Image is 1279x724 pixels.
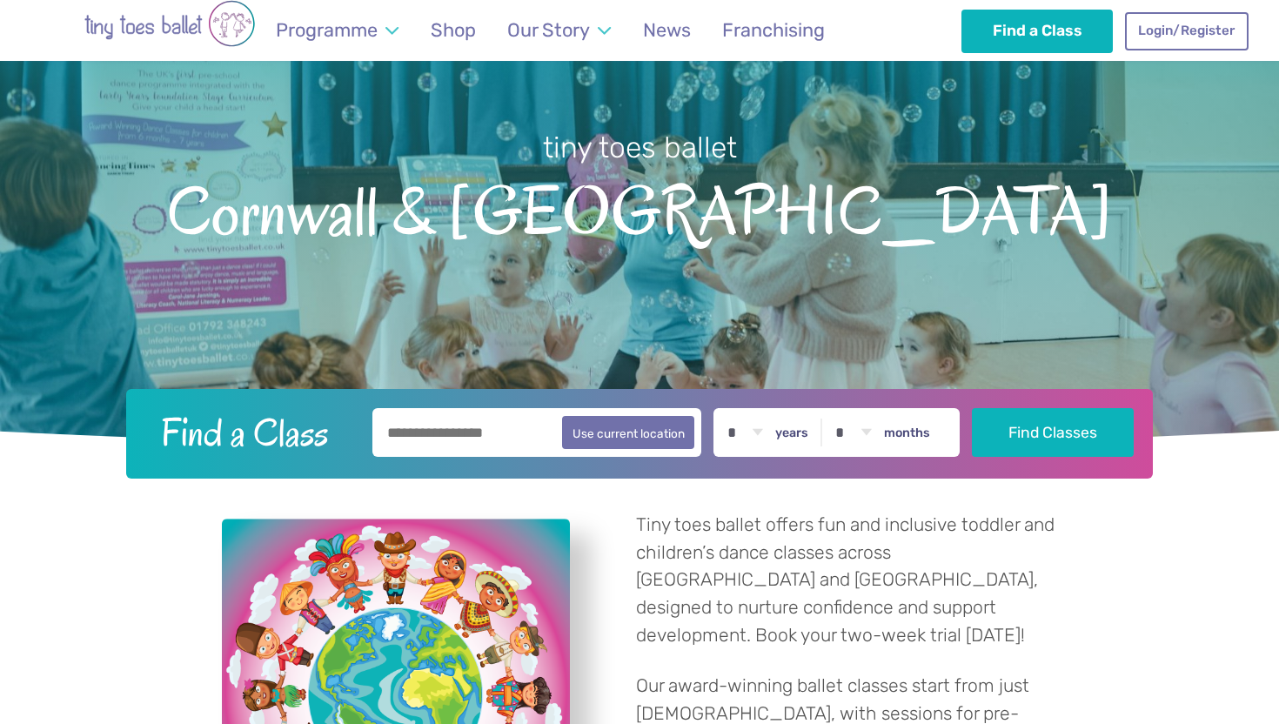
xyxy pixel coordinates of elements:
span: Programme [276,19,378,41]
h2: Find a Class [145,408,360,459]
a: News [633,7,700,56]
span: News [643,19,691,41]
span: Franchising [722,19,825,41]
a: Find a Class [961,10,1113,54]
a: Programme [266,7,408,56]
a: Login/Register [1125,12,1249,50]
p: Tiny toes ballet offers fun and inclusive toddler and children’s dance classes across [GEOGRAPHIC... [636,511,1057,649]
button: Find Classes [972,408,1134,457]
span: Shop [431,19,476,41]
span: Our Story [507,19,590,41]
label: months [884,426,930,441]
a: Shop [421,7,485,56]
small: tiny toes ballet [543,130,737,164]
a: Franchising [713,7,834,56]
button: Use current location [562,416,695,449]
span: Cornwall & [GEOGRAPHIC_DATA] [35,168,1243,249]
label: years [775,426,808,441]
a: Our Story [498,7,620,56]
